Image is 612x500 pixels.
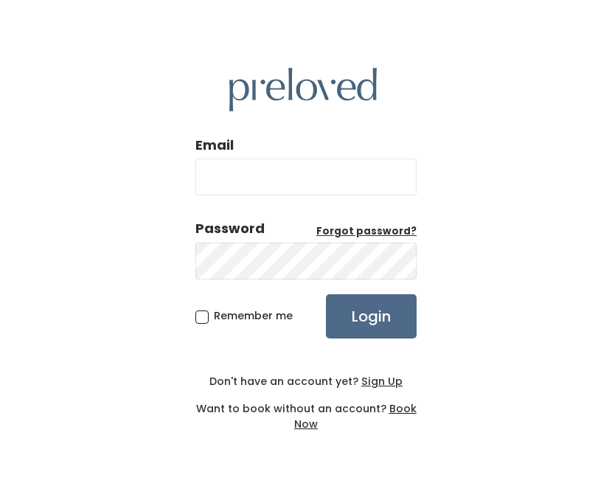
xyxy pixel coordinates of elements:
[195,136,234,155] label: Email
[195,374,417,389] div: Don't have an account yet?
[316,224,417,239] a: Forgot password?
[294,401,417,431] a: Book Now
[195,389,417,432] div: Want to book without an account?
[326,294,417,338] input: Login
[361,374,403,389] u: Sign Up
[229,68,377,111] img: preloved logo
[316,224,417,238] u: Forgot password?
[358,374,403,389] a: Sign Up
[195,219,265,238] div: Password
[214,308,293,323] span: Remember me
